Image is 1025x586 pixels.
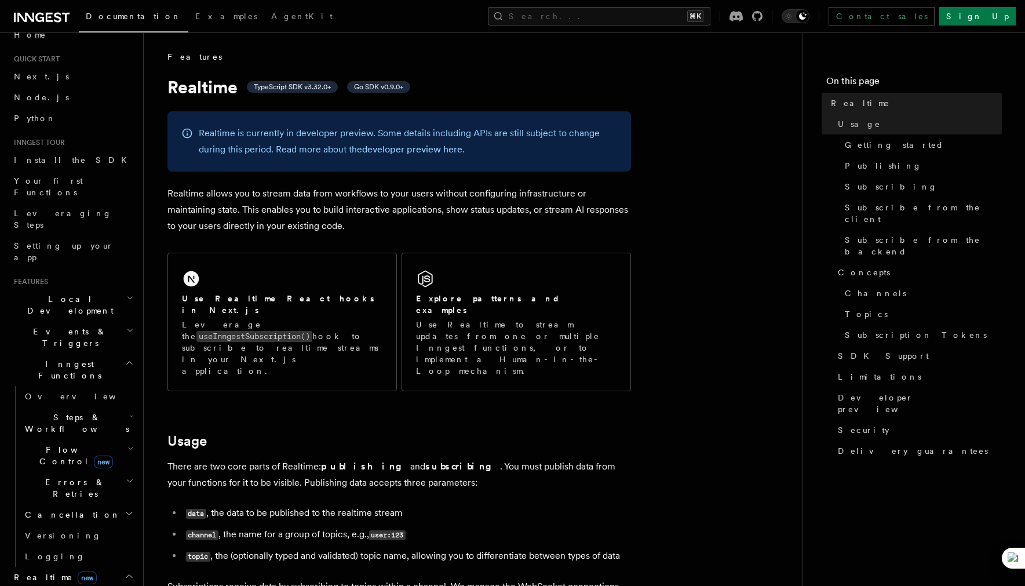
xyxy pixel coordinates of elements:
[9,386,136,567] div: Inngest Functions
[833,387,1002,420] a: Developer preview
[831,97,890,109] span: Realtime
[25,531,101,540] span: Versioning
[14,29,46,41] span: Home
[167,77,631,97] h1: Realtime
[9,87,136,108] a: Node.js
[186,509,206,519] code: data
[20,472,136,504] button: Errors & Retries
[9,277,48,286] span: Features
[199,125,617,158] p: Realtime is currently in developer preview. Some details including APIs are still subject to chan...
[86,12,181,21] span: Documentation
[20,412,129,435] span: Steps & Workflows
[362,144,462,155] a: developer preview here
[833,420,1002,441] a: Security
[838,118,881,130] span: Usage
[264,3,340,31] a: AgentKit
[840,325,1002,345] a: Subscription Tokens
[9,321,136,354] button: Events & Triggers
[182,319,382,377] p: Leverage the hook to subscribe to realtime streams in your Next.js application.
[9,203,136,235] a: Leveraging Steps
[9,66,136,87] a: Next.js
[833,441,1002,461] a: Delivery guarantees
[838,424,889,436] span: Security
[833,262,1002,283] a: Concepts
[833,114,1002,134] a: Usage
[254,82,331,92] span: TypeScript SDK v3.32.0+
[14,176,83,197] span: Your first Functions
[167,433,207,449] a: Usage
[20,509,121,521] span: Cancellation
[9,293,126,316] span: Local Development
[20,444,127,467] span: Flow Control
[94,456,113,468] span: new
[402,253,631,391] a: Explore patterns and examplesUse Realtime to stream updates from one or multiple Inngest function...
[14,93,69,102] span: Node.js
[167,185,631,234] p: Realtime allows you to stream data from workflows to your users without configuring infrastructur...
[838,371,921,383] span: Limitations
[20,386,136,407] a: Overview
[826,74,1002,93] h4: On this page
[9,289,136,321] button: Local Development
[78,572,97,584] span: new
[25,552,85,561] span: Logging
[183,526,631,543] li: , the name for a group of topics, e.g.,
[14,114,56,123] span: Python
[845,139,944,151] span: Getting started
[9,572,97,583] span: Realtime
[9,235,136,268] a: Setting up your app
[687,10,703,22] kbd: ⌘K
[9,150,136,170] a: Install the SDK
[20,407,136,439] button: Steps & Workflows
[9,54,60,64] span: Quick start
[488,7,710,26] button: Search...⌘K
[9,326,126,349] span: Events & Triggers
[840,176,1002,197] a: Subscribing
[826,93,1002,114] a: Realtime
[167,51,222,63] span: Features
[9,108,136,129] a: Python
[838,267,890,278] span: Concepts
[188,3,264,31] a: Examples
[845,181,938,192] span: Subscribing
[183,505,631,522] li: , the data to be published to the realtime stream
[167,458,631,491] p: There are two core parts of Realtime: and . You must publish data from your functions for it to b...
[9,358,125,381] span: Inngest Functions
[14,155,134,165] span: Install the SDK
[840,134,1002,155] a: Getting started
[416,293,617,316] h2: Explore patterns and examples
[845,202,1002,225] span: Subscribe from the client
[195,12,257,21] span: Examples
[939,7,1016,26] a: Sign Up
[829,7,935,26] a: Contact sales
[840,304,1002,325] a: Topics
[183,548,631,565] li: , the (optionally typed and validated) topic name, allowing you to differentiate between types of...
[79,3,188,32] a: Documentation
[369,530,406,540] code: user:123
[20,439,136,472] button: Flow Controlnew
[9,138,65,147] span: Inngest tour
[840,230,1002,262] a: Subscribe from the backend
[354,82,403,92] span: Go SDK v0.9.0+
[840,283,1002,304] a: Channels
[833,345,1002,366] a: SDK Support
[833,366,1002,387] a: Limitations
[20,525,136,546] a: Versioning
[196,331,312,342] code: useInngestSubscription()
[20,476,126,500] span: Errors & Retries
[845,160,922,172] span: Publishing
[14,72,69,81] span: Next.js
[838,445,988,457] span: Delivery guarantees
[845,234,1002,257] span: Subscribe from the backend
[14,209,112,230] span: Leveraging Steps
[840,197,1002,230] a: Subscribe from the client
[845,308,888,320] span: Topics
[182,293,382,316] h2: Use Realtime React hooks in Next.js
[271,12,333,21] span: AgentKit
[840,155,1002,176] a: Publishing
[186,552,210,562] code: topic
[167,253,397,391] a: Use Realtime React hooks in Next.jsLeverage theuseInngestSubscription()hook to subscribe to realt...
[9,354,136,386] button: Inngest Functions
[845,329,987,341] span: Subscription Tokens
[782,9,809,23] button: Toggle dark mode
[186,530,218,540] code: channel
